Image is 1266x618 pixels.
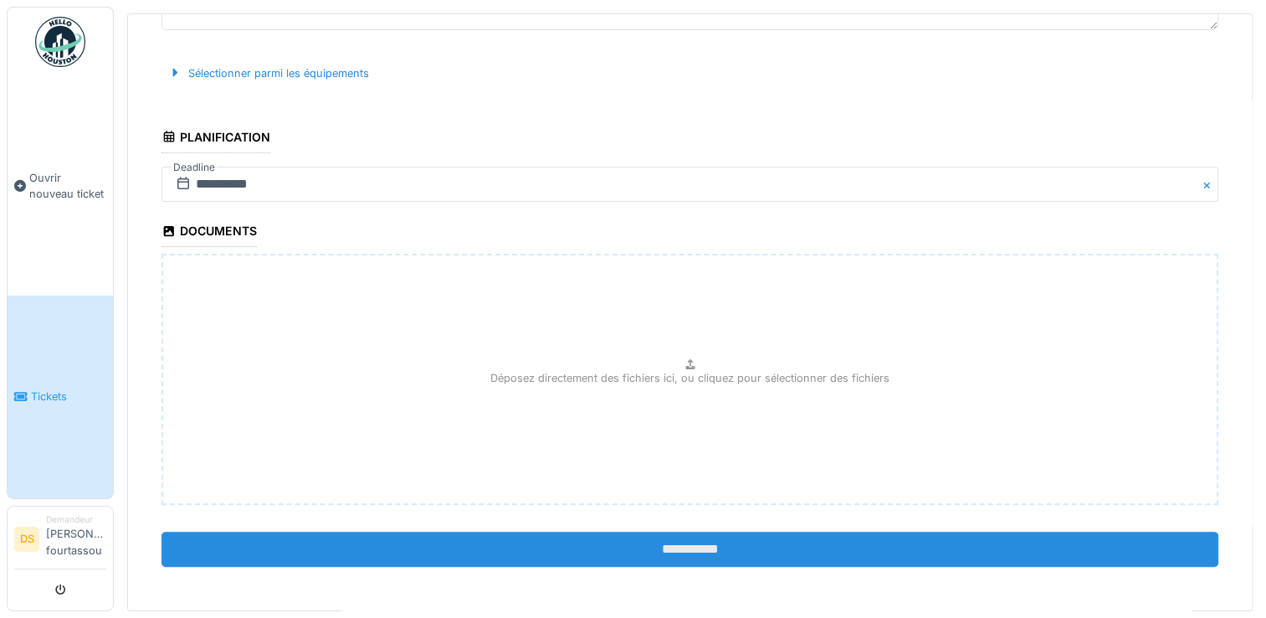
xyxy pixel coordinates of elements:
li: DS [14,527,39,552]
div: Demandeur [46,513,106,526]
div: Documents [161,219,257,247]
p: Déposez directement des fichiers ici, ou cliquez pour sélectionner des fichiers [490,370,889,386]
a: Tickets [8,296,113,498]
label: Deadline [172,158,217,177]
div: Planification [161,125,270,153]
img: Badge_color-CXgf-gQk.svg [35,17,85,67]
div: Sélectionner parmi les équipements [161,62,376,85]
button: Close [1200,167,1218,202]
span: Tickets [31,389,106,404]
a: DS Demandeur[PERSON_NAME] fourtassou [14,513,106,569]
a: Ouvrir nouveau ticket [8,76,113,296]
span: Ouvrir nouveau ticket [29,170,106,202]
li: [PERSON_NAME] fourtassou [46,513,106,565]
